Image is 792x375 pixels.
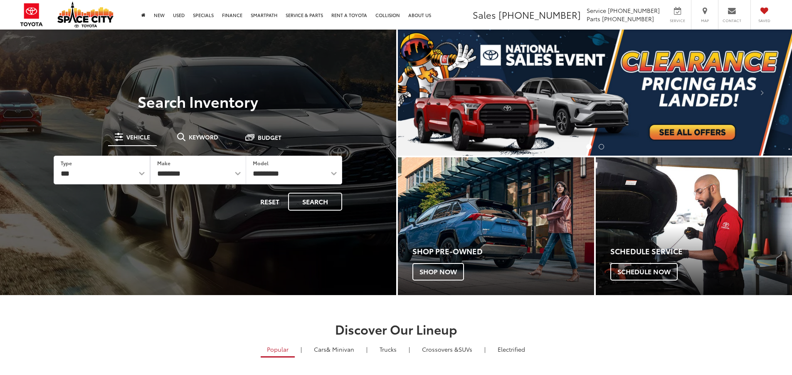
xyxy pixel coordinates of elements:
[253,193,286,211] button: Reset
[482,345,488,353] li: |
[407,345,412,353] li: |
[587,15,600,23] span: Parts
[103,322,689,336] h2: Discover Our Lineup
[373,342,403,356] a: Trucks
[586,144,592,149] li: Go to slide number 1.
[126,134,150,140] span: Vehicle
[668,18,687,23] span: Service
[288,193,342,211] button: Search
[733,46,792,139] button: Click to view next picture.
[491,342,531,356] a: Electrified
[755,18,773,23] span: Saved
[723,18,741,23] span: Contact
[473,8,496,21] span: Sales
[299,345,304,353] li: |
[326,345,354,353] span: & Minivan
[157,159,170,166] label: Make
[596,157,792,295] a: Schedule Service Schedule Now
[587,6,606,15] span: Service
[602,15,654,23] span: [PHONE_NUMBER]
[364,345,370,353] li: |
[696,18,714,23] span: Map
[610,247,792,256] h4: Schedule Service
[189,134,218,140] span: Keyword
[416,342,479,356] a: SUVs
[422,345,459,353] span: Crossovers &
[261,342,295,358] a: Popular
[608,6,660,15] span: [PHONE_NUMBER]
[412,247,594,256] h4: Shop Pre-Owned
[258,134,281,140] span: Budget
[398,157,594,295] a: Shop Pre-Owned Shop Now
[57,2,113,27] img: Space City Toyota
[398,157,594,295] div: Toyota
[596,157,792,295] div: Toyota
[35,93,361,109] h3: Search Inventory
[398,46,457,139] button: Click to view previous picture.
[253,159,269,166] label: Model
[308,342,360,356] a: Cars
[599,144,604,149] li: Go to slide number 2.
[412,263,464,281] span: Shop Now
[498,8,581,21] span: [PHONE_NUMBER]
[610,263,678,281] span: Schedule Now
[61,159,72,166] label: Type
